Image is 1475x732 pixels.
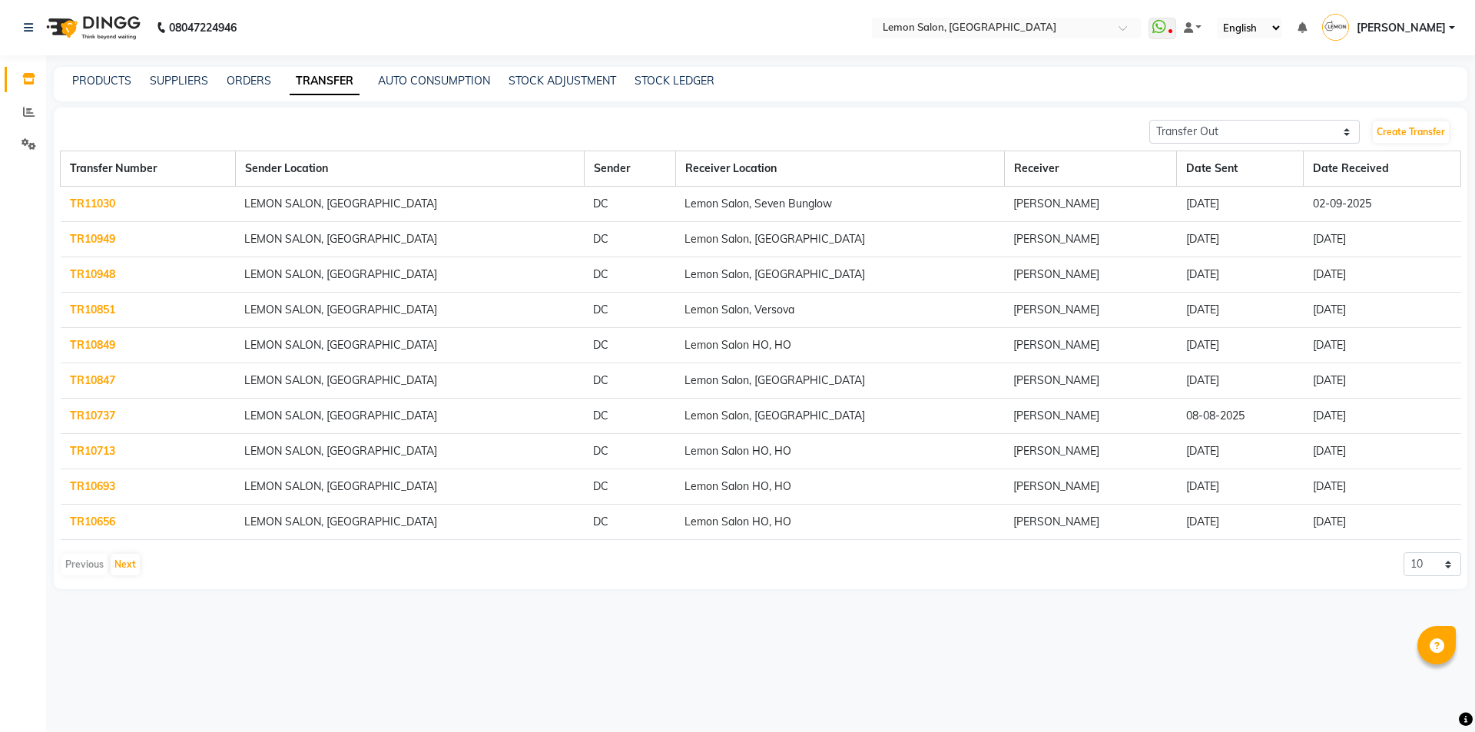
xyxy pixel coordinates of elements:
[1004,505,1177,540] td: [PERSON_NAME]
[1304,187,1461,222] td: 02-09-2025
[235,434,584,469] td: LEMON SALON, [GEOGRAPHIC_DATA]
[675,363,1004,399] td: Lemon Salon, [GEOGRAPHIC_DATA]
[1177,187,1304,222] td: [DATE]
[1373,121,1449,143] a: Create Transfer
[70,197,115,210] a: TR11030
[584,469,675,505] td: DC
[1177,505,1304,540] td: [DATE]
[235,399,584,434] td: LEMON SALON, [GEOGRAPHIC_DATA]
[227,74,271,88] a: ORDERS
[1004,434,1177,469] td: [PERSON_NAME]
[235,151,584,187] th: Sender Location
[584,399,675,434] td: DC
[1304,151,1461,187] th: Date Received
[584,187,675,222] td: DC
[70,409,115,422] a: TR10737
[70,444,115,458] a: TR10713
[1004,293,1177,328] td: [PERSON_NAME]
[1177,222,1304,257] td: [DATE]
[290,68,360,95] a: TRANSFER
[70,267,115,281] a: TR10948
[235,293,584,328] td: LEMON SALON, [GEOGRAPHIC_DATA]
[584,257,675,293] td: DC
[1177,434,1304,469] td: [DATE]
[70,373,115,387] a: TR10847
[675,505,1004,540] td: Lemon Salon HO, HO
[1304,505,1461,540] td: [DATE]
[150,74,208,88] a: SUPPLIERS
[1177,328,1304,363] td: [DATE]
[509,74,616,88] a: STOCK ADJUSTMENT
[235,222,584,257] td: LEMON SALON, [GEOGRAPHIC_DATA]
[235,328,584,363] td: LEMON SALON, [GEOGRAPHIC_DATA]
[675,399,1004,434] td: Lemon Salon, [GEOGRAPHIC_DATA]
[1357,20,1446,36] span: [PERSON_NAME]
[1177,151,1304,187] th: Date Sent
[70,338,115,352] a: TR10849
[675,257,1004,293] td: Lemon Salon, [GEOGRAPHIC_DATA]
[235,505,584,540] td: LEMON SALON, [GEOGRAPHIC_DATA]
[1304,328,1461,363] td: [DATE]
[584,363,675,399] td: DC
[1004,363,1177,399] td: [PERSON_NAME]
[61,151,236,187] th: Transfer Number
[584,328,675,363] td: DC
[1004,328,1177,363] td: [PERSON_NAME]
[1304,363,1461,399] td: [DATE]
[584,293,675,328] td: DC
[72,74,131,88] a: PRODUCTS
[1004,151,1177,187] th: Receiver
[1177,293,1304,328] td: [DATE]
[675,293,1004,328] td: Lemon Salon, Versova
[1177,469,1304,505] td: [DATE]
[235,363,584,399] td: LEMON SALON, [GEOGRAPHIC_DATA]
[70,515,115,528] a: TR10656
[675,469,1004,505] td: Lemon Salon HO, HO
[70,303,115,316] a: TR10851
[675,222,1004,257] td: Lemon Salon, [GEOGRAPHIC_DATA]
[1304,399,1461,434] td: [DATE]
[70,232,115,246] a: TR10949
[584,434,675,469] td: DC
[70,479,115,493] a: TR10693
[675,434,1004,469] td: Lemon Salon HO, HO
[1004,222,1177,257] td: [PERSON_NAME]
[584,222,675,257] td: DC
[675,328,1004,363] td: Lemon Salon HO, HO
[1177,399,1304,434] td: 08-08-2025
[1304,434,1461,469] td: [DATE]
[675,187,1004,222] td: Lemon Salon, Seven Bunglow
[1322,14,1349,41] img: Mohammed Faisal
[1304,293,1461,328] td: [DATE]
[584,151,675,187] th: Sender
[1004,187,1177,222] td: [PERSON_NAME]
[111,554,140,575] button: Next
[1304,469,1461,505] td: [DATE]
[235,187,584,222] td: LEMON SALON, [GEOGRAPHIC_DATA]
[378,74,490,88] a: AUTO CONSUMPTION
[39,6,144,49] img: logo
[1304,257,1461,293] td: [DATE]
[169,6,237,49] b: 08047224946
[1004,469,1177,505] td: [PERSON_NAME]
[1177,363,1304,399] td: [DATE]
[1004,399,1177,434] td: [PERSON_NAME]
[1004,257,1177,293] td: [PERSON_NAME]
[584,505,675,540] td: DC
[235,257,584,293] td: LEMON SALON, [GEOGRAPHIC_DATA]
[235,469,584,505] td: LEMON SALON, [GEOGRAPHIC_DATA]
[635,74,714,88] a: STOCK LEDGER
[1410,671,1460,717] iframe: chat widget
[675,151,1004,187] th: Receiver Location
[1177,257,1304,293] td: [DATE]
[1304,222,1461,257] td: [DATE]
